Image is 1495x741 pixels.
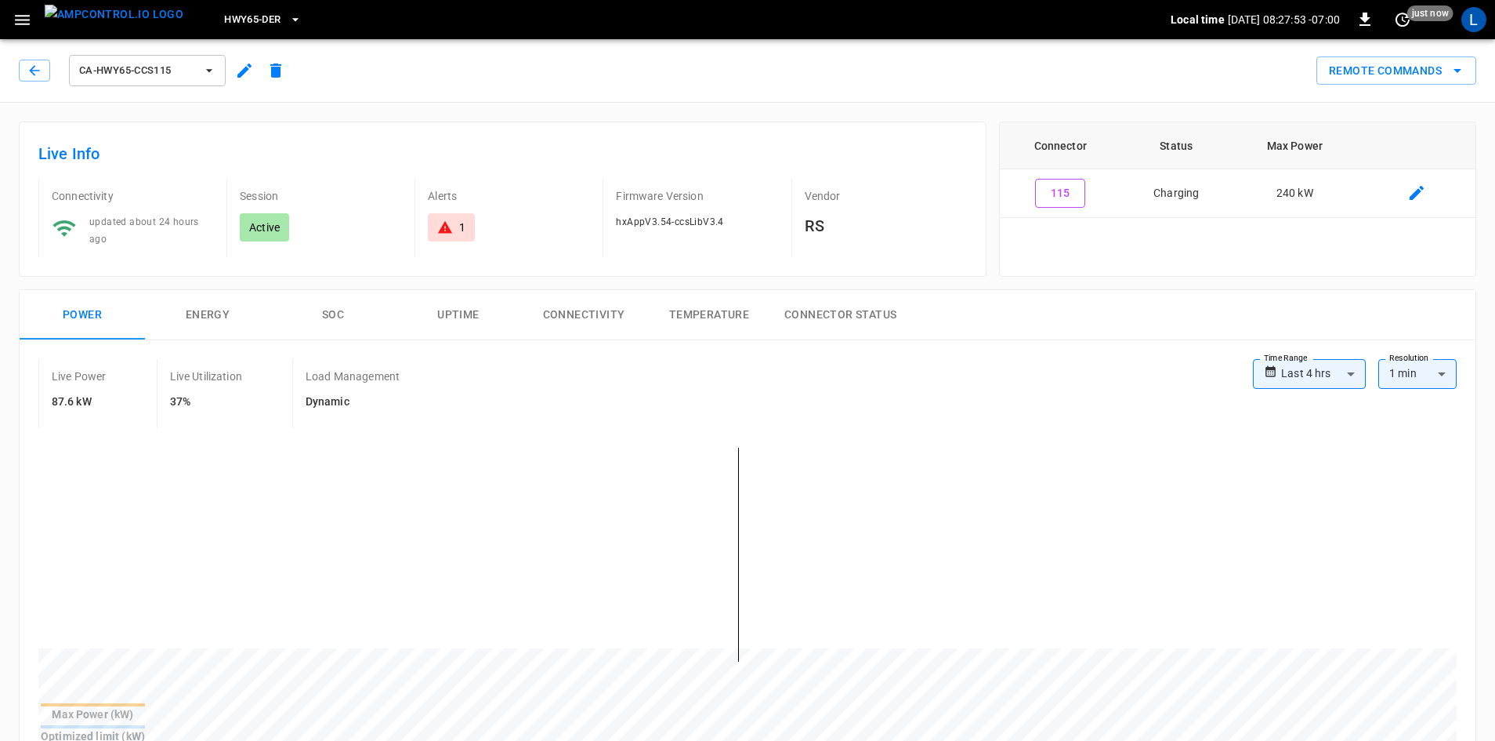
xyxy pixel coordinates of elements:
span: updated about 24 hours ago [89,216,199,245]
p: Firmware Version [616,188,778,204]
div: profile-icon [1461,7,1486,32]
th: Max Power [1232,122,1358,169]
label: Resolution [1389,352,1428,365]
span: ca-hwy65-ccs115 [79,62,195,80]
button: Uptime [396,290,521,340]
p: Alerts [428,188,590,204]
h6: Dynamic [306,394,400,411]
button: HWY65-DER [218,5,307,35]
td: Charging [1121,169,1232,218]
div: 1 min [1378,359,1457,389]
button: set refresh interval [1390,7,1415,32]
button: Connector Status [772,290,909,340]
span: hxAppV3.54-ccsLibV3.4 [616,216,723,227]
h6: Live Info [38,141,967,166]
div: Last 4 hrs [1281,359,1366,389]
button: Energy [145,290,270,340]
td: 240 kW [1232,169,1358,218]
button: SOC [270,290,396,340]
button: 115 [1035,179,1085,208]
h6: 37% [170,394,242,411]
span: just now [1407,5,1453,21]
p: Load Management [306,369,400,384]
button: Power [20,290,145,340]
img: ampcontrol.io logo [45,5,183,24]
button: Connectivity [521,290,646,340]
th: Status [1121,122,1232,169]
button: ca-hwy65-ccs115 [69,55,226,86]
p: Local time [1171,12,1225,27]
p: Connectivity [52,188,214,204]
div: remote commands options [1316,56,1476,85]
span: HWY65-DER [224,11,281,29]
button: Temperature [646,290,772,340]
button: Remote Commands [1316,56,1476,85]
label: Time Range [1264,352,1308,365]
table: connector table [1000,122,1475,218]
p: [DATE] 08:27:53 -07:00 [1228,12,1340,27]
p: Live Power [52,369,107,384]
h6: RS [805,213,967,238]
p: Live Utilization [170,369,242,384]
div: 1 [459,220,465,235]
th: Connector [1000,122,1121,169]
p: Vendor [805,188,967,204]
p: Active [249,220,280,235]
p: Session [240,188,402,204]
h6: 87.6 kW [52,394,107,411]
